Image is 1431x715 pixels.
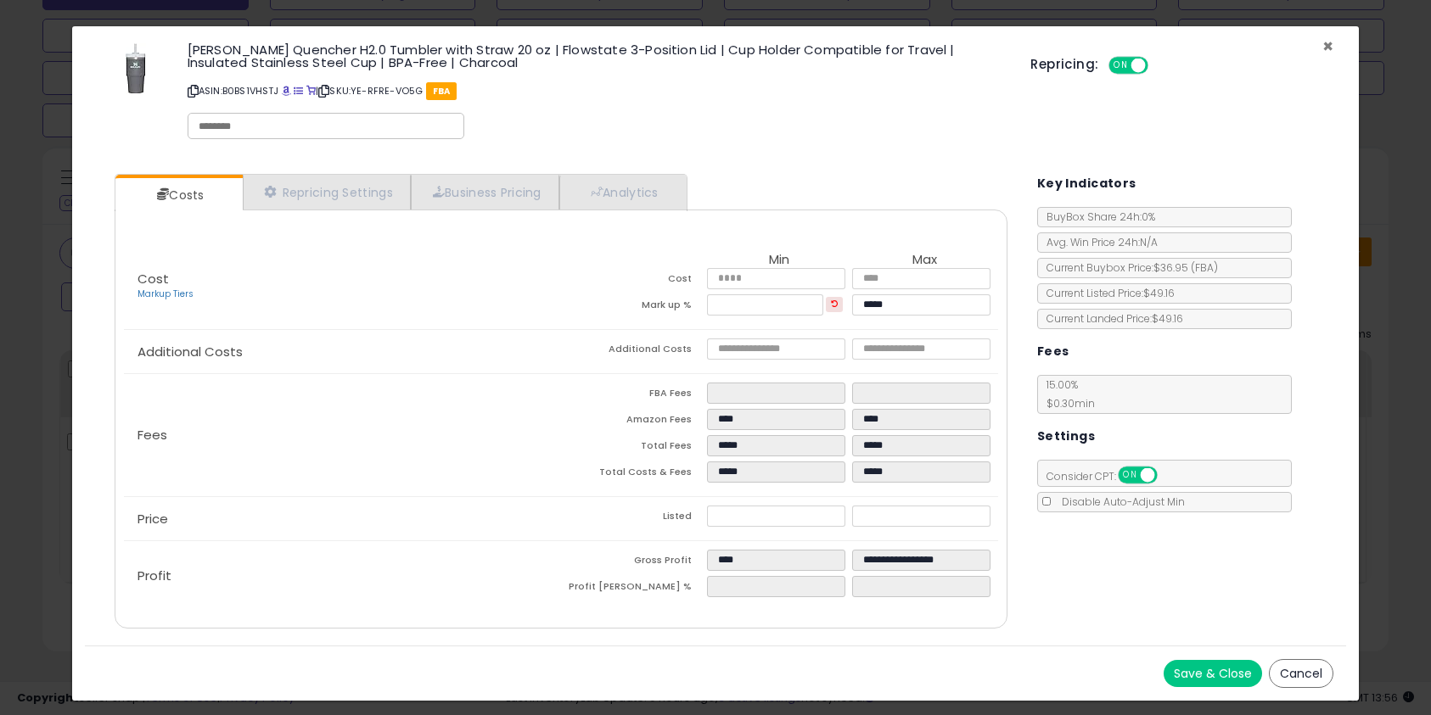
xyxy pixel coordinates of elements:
td: Cost [561,268,707,294]
p: Cost [124,272,561,301]
span: 15.00 % [1038,377,1095,411]
button: Cancel [1269,659,1333,688]
a: Repricing Settings [243,175,411,209]
p: Profit [124,569,561,583]
a: Costs [115,178,241,212]
span: Current Buybox Price: [1038,260,1218,275]
th: Max [852,253,998,268]
td: Total Fees [561,435,707,461]
a: Your listing only [306,84,316,98]
span: Consider CPT: [1038,469,1180,483]
td: FBA Fees [561,383,707,409]
a: Business Pricing [411,175,559,209]
span: FBA [426,82,457,100]
h3: [PERSON_NAME] Quencher H2.0 Tumbler with Straw 20 oz | Flowstate 3-Position Lid | Cup Holder Comp... [188,43,1006,69]
p: ASIN: B0BS1VHSTJ | SKU: YE-RFRE-VO5G [188,77,1006,104]
td: Additional Costs [561,338,707,365]
span: OFF [1154,468,1181,483]
span: Avg. Win Price 24h: N/A [1038,235,1158,249]
span: ON [1111,59,1132,73]
td: Mark up % [561,294,707,321]
td: Listed [561,506,707,532]
a: All offer listings [294,84,303,98]
p: Additional Costs [124,345,561,359]
h5: Repricing: [1030,58,1098,71]
button: Save & Close [1164,660,1262,687]
span: ( FBA ) [1191,260,1218,275]
span: $0.30 min [1038,396,1095,411]
td: Amazon Fees [561,409,707,435]
h5: Settings [1037,426,1095,447]
th: Min [707,253,853,268]
span: × [1322,34,1333,59]
span: Disable Auto-Adjust Min [1053,494,1185,509]
p: Fees [124,428,561,442]
span: ON [1120,468,1141,483]
p: Price [124,512,561,526]
td: Profit [PERSON_NAME] % [561,576,707,602]
img: 31WkYU4ruyL._SL60_.jpg [126,43,146,94]
span: Current Landed Price: $49.16 [1038,311,1183,326]
span: $36.95 [1153,260,1218,275]
span: BuyBox Share 24h: 0% [1038,209,1155,224]
h5: Key Indicators [1037,173,1136,194]
a: Analytics [559,175,685,209]
td: Total Costs & Fees [561,461,707,488]
span: Current Listed Price: $49.16 [1038,286,1175,300]
h5: Fees [1037,341,1069,362]
span: OFF [1146,59,1173,73]
td: Gross Profit [561,550,707,576]
a: BuyBox page [282,84,291,98]
a: Markup Tiers [137,288,194,300]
